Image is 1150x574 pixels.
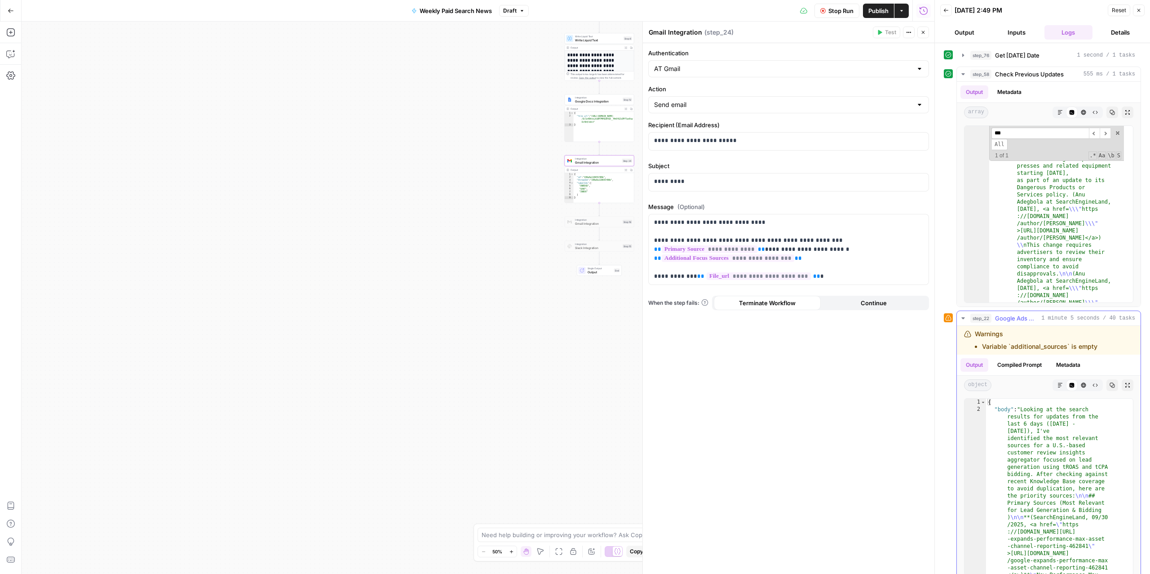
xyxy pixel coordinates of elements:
[588,270,612,274] span: Output
[599,20,600,33] g: Edge from step_3 to step_6
[624,36,632,40] div: Step 6
[575,242,621,246] span: Integration
[406,4,497,18] button: Weekly Paid Search News
[565,124,574,127] div: 3
[622,159,632,163] div: Step 24
[964,379,991,391] span: object
[565,179,574,182] div: 3
[1107,151,1115,160] span: Whole Word Search
[599,203,600,216] g: Edge from step_24 to step_18
[648,299,708,307] a: When the step fails:
[575,221,621,226] span: Gmail Integration
[1044,25,1093,40] button: Logs
[828,6,854,15] span: Stop Run
[654,64,912,73] input: AT Gmail
[960,85,988,99] button: Output
[575,99,621,103] span: Google Docs Integration
[565,193,574,196] div: 8
[957,67,1141,81] button: 555 ms / 1 tasks
[567,244,572,249] img: Slack-mark-RGB.png
[1077,51,1135,59] span: 1 second / 1 tasks
[567,220,572,224] img: gmail%20(1).png
[565,94,634,142] div: IntegrationGoogle Docs IntegrationStep 12Output{ "file_url":"[URL][DOMAIN_NAME] /d/1x48hncLAxWP7M...
[964,399,986,406] div: 1
[648,85,929,93] label: Action
[571,46,622,49] div: Output
[565,176,574,179] div: 2
[885,28,896,36] span: Test
[992,25,1041,40] button: Inputs
[1116,151,1121,160] span: Search In Selection
[648,161,929,170] label: Subject
[1112,6,1126,14] span: Reset
[1108,4,1130,16] button: Reset
[814,4,859,18] button: Stop Run
[654,100,912,109] input: Send email
[565,185,574,188] div: 5
[677,202,705,211] span: (Optional)
[704,28,734,37] span: ( step_24 )
[565,112,574,115] div: 1
[588,267,612,270] span: Single Output
[648,202,929,211] label: Message
[575,38,622,42] span: Write Liquid Text
[565,156,634,203] div: IntegrationGmail IntegrationStep 24Output{ "id":"199a0a110655f80b", "threadId":"199a0a110655f80b"...
[565,115,574,124] div: 2
[992,85,1027,99] button: Metadata
[420,6,492,15] span: Weekly Paid Search News
[575,96,621,99] span: Integration
[567,98,572,102] img: Instagram%20post%20-%201%201.png
[623,244,632,248] div: Step 15
[991,139,1008,150] span: Alt-Enter
[964,107,988,118] span: array
[982,342,1097,351] li: Variable `additional_sources` is empty
[1041,314,1135,322] span: 1 minute 5 seconds / 40 tasks
[940,25,989,40] button: Output
[571,72,632,80] div: This output is too large & has been abbreviated for review. to view the full content.
[1084,70,1135,78] span: 555 ms / 1 tasks
[995,51,1039,60] span: Get [DATE] Date
[957,311,1141,325] button: 1 minute 5 seconds / 40 tasks
[571,107,622,111] div: Output
[861,298,887,307] span: Continue
[1096,25,1145,40] button: Details
[821,296,928,310] button: Continue
[623,98,632,102] div: Step 12
[992,358,1047,372] button: Compiled Prompt
[995,70,1064,79] span: Check Previous Updates
[957,48,1141,62] button: 1 second / 1 tasks
[614,268,620,272] div: End
[565,187,574,191] div: 6
[739,298,796,307] span: Terminate Workflow
[970,70,991,79] span: step_58
[623,220,632,224] div: Step 18
[868,6,889,15] span: Publish
[873,27,900,38] button: Test
[565,191,574,194] div: 7
[960,358,988,372] button: Output
[991,152,1012,159] span: 1 of 1
[575,160,620,165] span: Gmail Integration
[975,329,1097,351] div: Warnings
[648,120,929,129] label: Recipient (Email Address)
[995,314,1038,323] span: Google Ads Weekly Updates
[630,547,643,556] span: Copy
[571,112,574,115] span: Toggle code folding, rows 1 through 3
[1089,128,1100,139] span: ​
[575,157,620,160] span: Integration
[1051,358,1086,372] button: Metadata
[863,4,894,18] button: Publish
[571,182,574,185] span: Toggle code folding, rows 4 through 8
[571,168,622,172] div: Output
[567,159,572,163] img: gmail%20(1).png
[957,82,1141,307] div: 555 ms / 1 tasks
[492,548,502,555] span: 50%
[1100,128,1110,139] span: ​
[970,51,991,60] span: step_76
[1098,151,1106,160] span: CaseSensitive Search
[571,173,574,176] span: Toggle code folding, rows 1 through 9
[565,265,634,276] div: Single OutputOutputEnd
[565,196,574,200] div: 9
[575,245,621,250] span: Slack Integration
